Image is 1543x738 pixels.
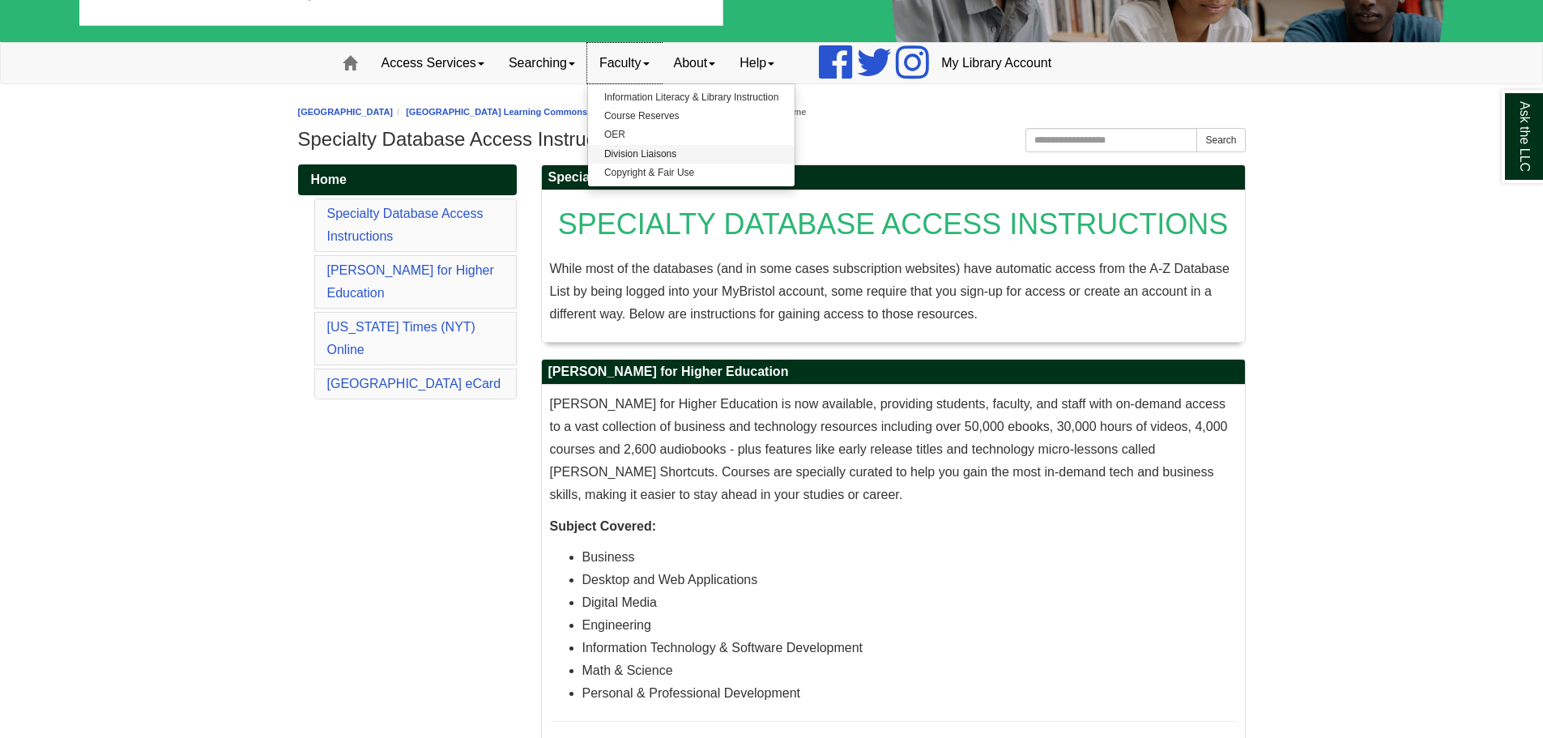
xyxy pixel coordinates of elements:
h2: Specialty Database Access Instructions [542,165,1245,190]
div: Guide Pages [298,164,517,403]
a: Copyright & Fair Use [588,164,795,182]
li: Math & Science [582,659,1237,682]
li: Engineering [582,614,1237,637]
nav: breadcrumb [298,105,1246,120]
li: Business [582,546,1237,569]
a: [US_STATE] Times (NYT) Online [327,320,475,356]
a: [GEOGRAPHIC_DATA] Learning Commons [406,107,587,117]
a: Specialty Database Access Instructions [327,207,484,243]
a: About [662,43,728,83]
strong: Subject Covered: [550,519,657,533]
a: Help [727,43,786,83]
p: While most of the databases (and in some cases subscription websites) have automatic access from ... [550,258,1237,326]
a: Faculty [587,43,662,83]
a: OER [588,126,795,144]
a: Division Liaisons [588,145,795,164]
a: My Library Account [929,43,1063,83]
button: Search [1196,128,1245,152]
h1: Specialty Database Access Instructions [298,128,1246,151]
a: Information Literacy & Library Instruction [588,88,795,107]
p: [PERSON_NAME] for Higher Education is now available, providing students, faculty, and staff with ... [550,393,1237,506]
li: Digital Media [582,591,1237,614]
a: Access Services [369,43,497,83]
h2: [PERSON_NAME] for Higher Education [542,360,1245,385]
span: SPECIALTY DATABASE ACCESS INSTRUCTIONS [558,207,1229,241]
li: Personal & Professional Development [582,682,1237,705]
a: Searching [497,43,587,83]
span: Home [311,173,347,186]
a: [GEOGRAPHIC_DATA] [298,107,394,117]
li: Desktop and Web Applications [582,569,1237,591]
a: [PERSON_NAME] for Higher Education [327,263,494,300]
a: Course Reserves [588,107,795,126]
li: Information Technology & Software Development [582,637,1237,659]
a: Home [298,164,517,195]
a: [GEOGRAPHIC_DATA] eCard [327,377,501,390]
